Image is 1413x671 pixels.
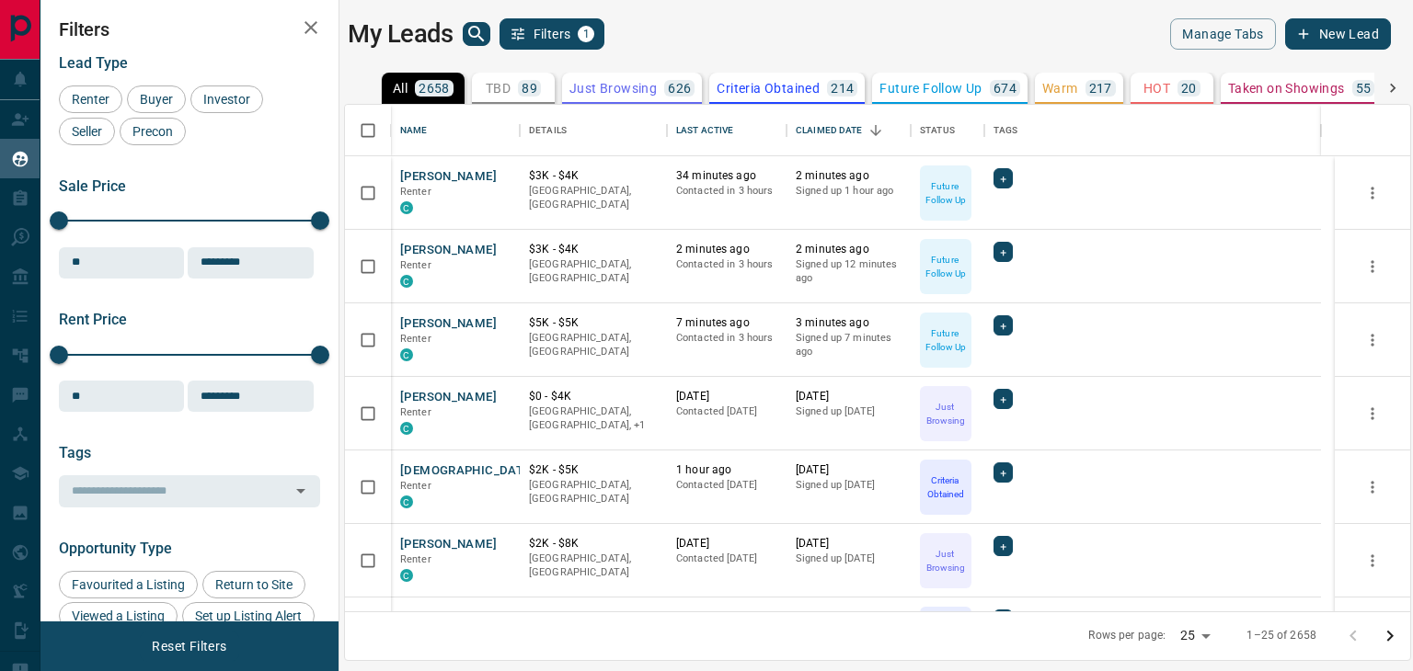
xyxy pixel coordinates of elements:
[133,92,179,107] span: Buyer
[831,82,854,95] p: 214
[1000,243,1006,261] span: +
[190,85,263,113] div: Investor
[400,480,431,492] span: Renter
[400,186,431,198] span: Renter
[676,536,777,552] p: [DATE]
[1359,400,1386,427] button: more
[400,333,431,345] span: Renter
[676,331,777,346] p: Contacted in 3 hours
[922,326,970,354] p: Future Follow Up
[1000,610,1006,629] span: +
[197,92,257,107] span: Investor
[1359,547,1386,574] button: more
[717,82,820,95] p: Criteria Obtained
[529,389,658,404] p: $0 - $4K
[400,406,431,418] span: Renter
[1359,253,1386,280] button: more
[59,18,320,40] h2: Filters
[400,553,431,565] span: Renter
[59,177,126,195] span: Sale Price
[676,389,777,404] p: [DATE]
[400,168,497,186] button: [PERSON_NAME]
[529,315,658,331] p: $5K - $5K
[569,82,657,95] p: Just Browsing
[202,571,305,598] div: Return to Site
[59,54,128,72] span: Lead Type
[529,404,658,433] p: Toronto
[1000,390,1006,408] span: +
[400,259,431,271] span: Renter
[787,105,911,156] div: Claimed Date
[796,184,902,199] p: Signed up 1 hour ago
[400,422,413,435] div: condos.ca
[922,473,970,501] p: Criteria Obtained
[1181,82,1197,95] p: 20
[189,608,308,623] span: Set up Listing Alert
[529,184,658,212] p: [GEOGRAPHIC_DATA], [GEOGRAPHIC_DATA]
[676,105,733,156] div: Last Active
[796,609,902,625] p: [DATE]
[1000,169,1006,188] span: +
[994,462,1013,483] div: +
[486,82,511,95] p: TBD
[288,478,314,504] button: Open
[1359,179,1386,207] button: more
[796,315,902,331] p: 3 minutes ago
[209,577,299,592] span: Return to Site
[668,82,691,95] p: 626
[796,257,902,286] p: Signed up 12 minutes ago
[984,105,1321,156] div: Tags
[879,82,982,95] p: Future Follow Up
[529,168,658,184] p: $3K - $4K
[1359,326,1386,354] button: more
[1285,18,1391,50] button: New Lead
[127,85,186,113] div: Buyer
[529,536,658,552] p: $2K - $8K
[1088,628,1166,643] p: Rows per page:
[1042,82,1078,95] p: Warm
[796,168,902,184] p: 2 minutes ago
[59,311,127,328] span: Rent Price
[863,118,889,143] button: Sort
[529,105,567,156] div: Details
[796,552,902,566] p: Signed up [DATE]
[65,577,191,592] span: Favourited a Listing
[400,569,413,582] div: condos.ca
[65,608,171,623] span: Viewed a Listing
[676,168,777,184] p: 34 minutes ago
[1000,537,1006,555] span: +
[522,82,537,95] p: 89
[1246,628,1316,643] p: 1–25 of 2658
[994,242,1013,262] div: +
[994,315,1013,335] div: +
[1228,82,1345,95] p: Taken on Showings
[796,478,902,493] p: Signed up [DATE]
[796,462,902,478] p: [DATE]
[676,552,777,566] p: Contacted [DATE]
[1372,618,1408,654] button: Go to next page
[796,242,902,257] p: 2 minutes ago
[65,124,109,139] span: Seller
[529,478,658,506] p: [GEOGRAPHIC_DATA], [GEOGRAPHIC_DATA]
[994,168,1013,188] div: +
[676,478,777,493] p: Contacted [DATE]
[529,257,658,286] p: [GEOGRAPHIC_DATA], [GEOGRAPHIC_DATA]
[419,82,450,95] p: 2658
[922,400,970,427] p: Just Browsing
[676,404,777,419] p: Contacted [DATE]
[1170,18,1275,50] button: Manage Tabs
[400,462,632,480] button: [DEMOGRAPHIC_DATA][PERSON_NAME]
[400,495,413,508] div: condos.ca
[994,105,1018,156] div: Tags
[676,462,777,478] p: 1 hour ago
[1359,473,1386,501] button: more
[922,253,970,280] p: Future Follow Up
[59,540,172,557] span: Opportunity Type
[1089,82,1112,95] p: 217
[182,602,315,630] div: Set up Listing Alert
[59,85,122,113] div: Renter
[1143,82,1170,95] p: HOT
[400,315,497,333] button: [PERSON_NAME]
[126,124,179,139] span: Precon
[994,389,1013,409] div: +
